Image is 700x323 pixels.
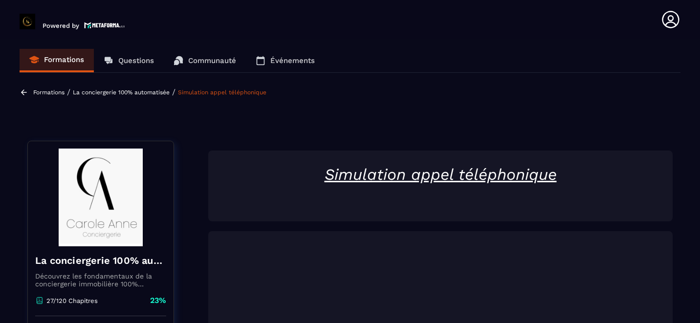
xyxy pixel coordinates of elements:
p: Formations [44,55,84,64]
p: 23% [150,295,166,306]
h4: La conciergerie 100% automatisée [35,254,166,267]
p: Événements [270,56,315,65]
a: Questions [94,49,164,72]
p: Questions [118,56,154,65]
a: Simulation appel téléphonique [178,89,266,96]
a: La conciergerie 100% automatisée [73,89,170,96]
p: Communauté [188,56,236,65]
span: / [172,87,175,97]
a: Événements [246,49,325,72]
u: Simulation appel téléphonique [325,165,557,184]
p: Powered by [43,22,79,29]
p: 27/120 Chapitres [46,297,98,304]
p: Découvrez les fondamentaux de la conciergerie immobilière 100% automatisée. Cette formation est c... [35,272,166,288]
img: banner [35,149,166,246]
a: Formations [20,49,94,72]
a: Communauté [164,49,246,72]
img: logo [84,21,125,29]
a: Formations [33,89,65,96]
span: / [67,87,70,97]
img: logo-branding [20,14,35,29]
